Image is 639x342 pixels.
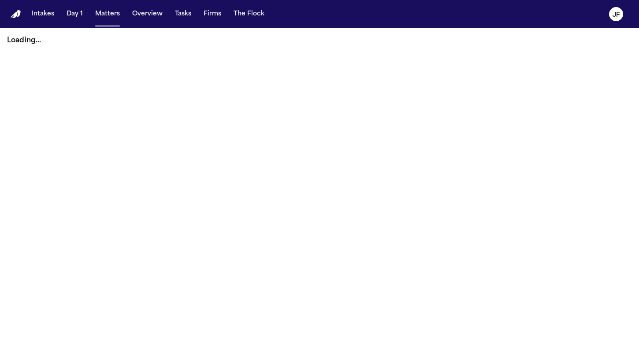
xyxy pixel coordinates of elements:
button: Firms [200,6,225,22]
button: Intakes [28,6,58,22]
text: JF [613,12,620,18]
a: Home [11,10,21,19]
img: Finch Logo [11,10,21,19]
button: Day 1 [63,6,86,22]
p: Loading... [7,35,632,46]
button: The Flock [230,6,268,22]
button: Matters [92,6,123,22]
button: Tasks [171,6,195,22]
button: Overview [129,6,166,22]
